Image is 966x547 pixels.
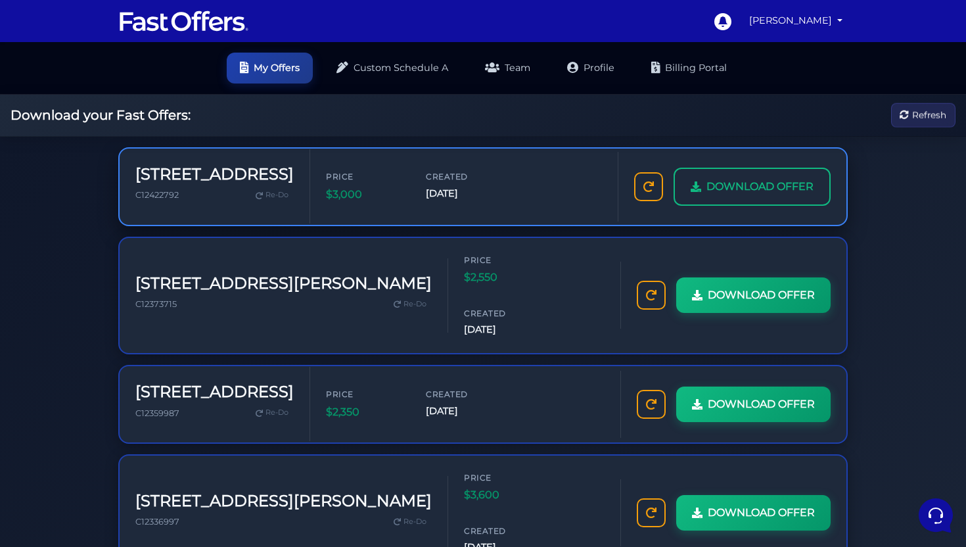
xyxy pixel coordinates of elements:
[388,296,432,313] a: Re-Do
[708,504,815,521] span: DOWNLOAD OFFER
[113,440,150,452] p: Messages
[638,53,740,83] a: Billing Portal
[21,74,106,84] span: Your Conversations
[388,513,432,531] a: Re-Do
[326,186,405,203] span: $3,000
[472,53,543,83] a: Team
[135,274,432,293] h3: [STREET_ADDRESS][PERSON_NAME]
[426,404,505,419] span: [DATE]
[21,131,242,158] button: Start a Conversation
[676,495,831,531] a: DOWNLOAD OFFER
[464,307,543,320] span: Created
[135,408,179,418] span: C12359987
[135,383,294,402] h3: [STREET_ADDRESS]
[21,95,47,121] img: dark
[426,170,505,183] span: Created
[706,178,814,195] span: DOWNLOAD OFFER
[403,298,426,310] span: Re-Do
[11,422,91,452] button: Home
[708,396,815,413] span: DOWNLOAD OFFER
[891,103,955,128] button: Refresh
[464,254,543,266] span: Price
[21,184,89,195] span: Find an Answer
[212,74,242,84] a: See all
[464,322,543,337] span: [DATE]
[11,11,221,53] h2: Hello [PERSON_NAME] 👋
[912,108,946,122] span: Refresh
[265,407,288,419] span: Re-Do
[95,139,184,150] span: Start a Conversation
[164,184,242,195] a: Open Help Center
[326,404,405,421] span: $2,350
[11,107,191,123] h2: Download your Fast Offers:
[172,422,252,452] button: Help
[135,492,432,511] h3: [STREET_ADDRESS][PERSON_NAME]
[135,517,179,527] span: C12336997
[554,53,628,83] a: Profile
[326,388,405,400] span: Price
[250,187,294,204] a: Re-Do
[135,165,294,184] h3: [STREET_ADDRESS]
[676,277,831,313] a: DOWNLOAD OFFER
[464,269,543,286] span: $2,550
[403,516,426,528] span: Re-Do
[674,168,831,206] a: DOWNLOAD OFFER
[464,525,543,537] span: Created
[464,487,543,504] span: $3,600
[426,186,505,201] span: [DATE]
[135,299,177,309] span: C12373715
[676,387,831,422] a: DOWNLOAD OFFER
[39,440,62,452] p: Home
[227,53,313,83] a: My Offers
[708,287,815,304] span: DOWNLOAD OFFER
[135,190,179,200] span: C12422792
[91,422,172,452] button: Messages
[265,189,288,201] span: Re-Do
[426,388,505,400] span: Created
[464,471,543,484] span: Price
[250,404,294,421] a: Re-Do
[30,212,215,226] input: Search for an Article...
[744,8,848,34] a: [PERSON_NAME]
[326,170,405,183] span: Price
[42,95,68,121] img: dark
[204,440,221,452] p: Help
[916,496,955,535] iframe: Customerly Messenger Launcher
[323,53,461,83] a: Custom Schedule A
